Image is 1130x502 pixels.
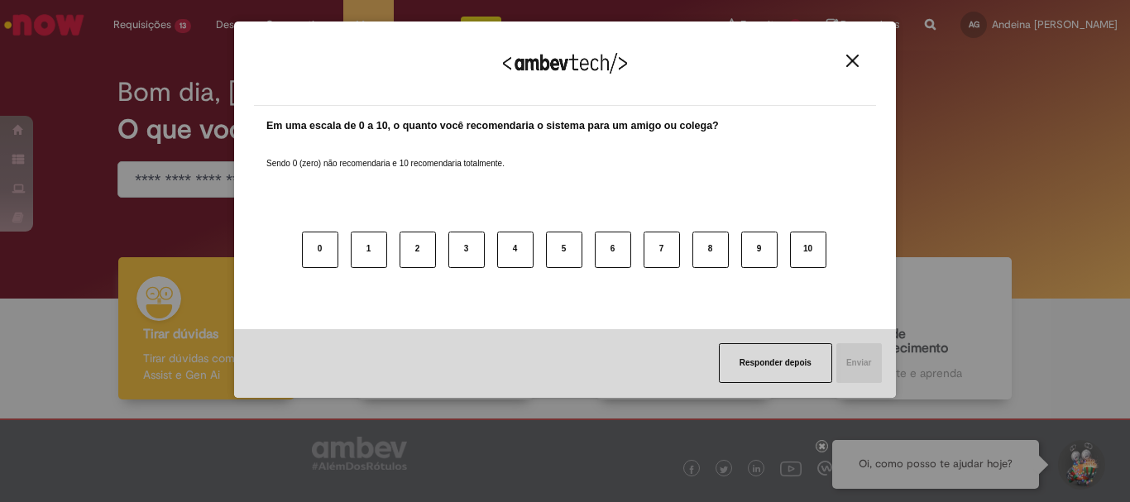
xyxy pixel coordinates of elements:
[692,232,729,268] button: 8
[448,232,485,268] button: 3
[595,232,631,268] button: 6
[400,232,436,268] button: 2
[266,118,719,134] label: Em uma escala de 0 a 10, o quanto você recomendaria o sistema para um amigo ou colega?
[790,232,826,268] button: 10
[497,232,534,268] button: 4
[302,232,338,268] button: 0
[741,232,778,268] button: 9
[546,232,582,268] button: 5
[719,343,832,383] button: Responder depois
[503,53,627,74] img: Logo Ambevtech
[846,55,859,67] img: Close
[841,54,864,68] button: Close
[351,232,387,268] button: 1
[644,232,680,268] button: 7
[266,138,505,170] label: Sendo 0 (zero) não recomendaria e 10 recomendaria totalmente.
